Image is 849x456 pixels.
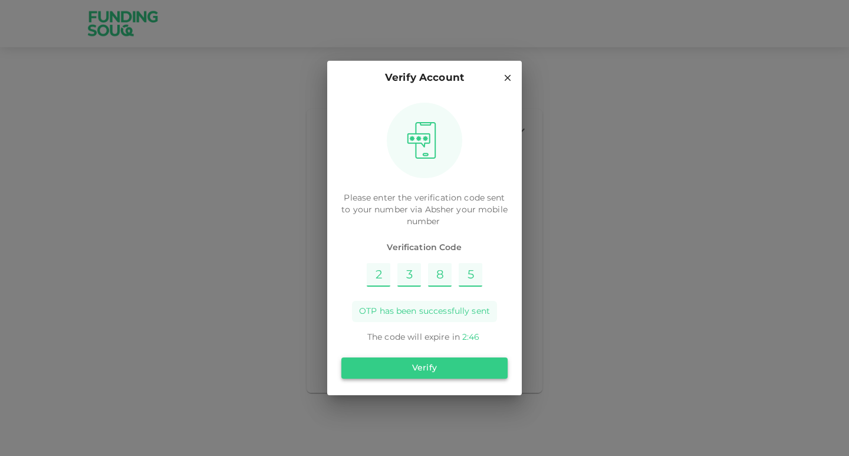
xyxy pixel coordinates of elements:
input: Please enter OTP character 3 [428,263,452,287]
span: OTP has been successfully sent [359,306,490,317]
button: Verify [341,357,508,379]
span: 2 : 46 [462,333,479,342]
span: your mobile number [407,206,508,226]
span: The code will expire in [367,333,460,342]
input: Please enter OTP character 4 [459,263,482,287]
input: Please enter OTP character 2 [397,263,421,287]
p: Please enter the verification code sent to your number via Absher [341,192,508,228]
p: Verify Account [385,70,464,86]
span: Verification Code [341,242,508,254]
img: otpImage [403,122,440,159]
input: Please enter OTP character 1 [367,263,390,287]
